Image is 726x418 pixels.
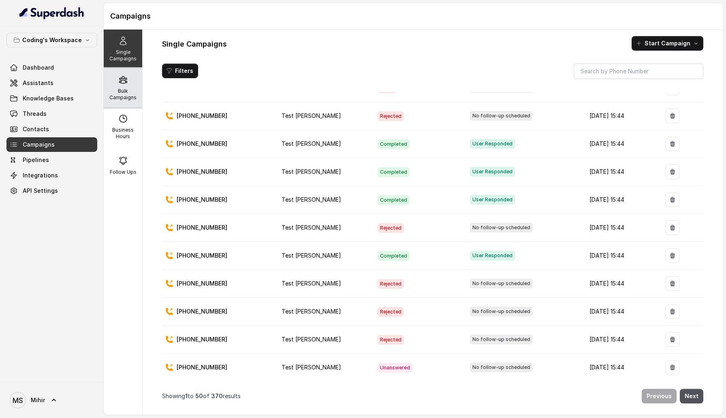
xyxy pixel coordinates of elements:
[23,171,58,179] span: Integrations
[282,336,341,343] span: Test [PERSON_NAME]
[470,111,533,121] span: No follow-up scheduled
[470,335,533,344] span: No follow-up scheduled
[378,195,410,205] span: Completed
[23,187,58,195] span: API Settings
[177,252,227,260] p: [PHONE_NUMBER]
[6,389,97,412] a: Mihir
[23,79,53,87] span: Assistants
[583,298,658,326] td: [DATE] 15:44
[6,107,97,121] a: Threads
[13,396,23,405] text: MS
[107,127,139,140] p: Business Hours
[470,223,533,232] span: No follow-up scheduled
[378,167,410,177] span: Completed
[583,158,658,186] td: [DATE] 15:44
[378,363,412,373] span: Unanswered
[107,88,139,101] p: Bulk Campaigns
[6,60,97,75] a: Dashboard
[470,167,515,177] span: User Responded
[31,396,45,404] span: Mihir
[583,270,658,298] td: [DATE] 15:44
[282,140,341,147] span: Test [PERSON_NAME]
[282,364,341,371] span: Test [PERSON_NAME]
[177,112,227,120] p: [PHONE_NUMBER]
[23,141,55,149] span: Campaigns
[470,279,533,288] span: No follow-up scheduled
[6,33,97,47] button: Coding's Workspace
[583,214,658,242] td: [DATE] 15:44
[177,335,227,343] p: [PHONE_NUMBER]
[23,156,49,164] span: Pipelines
[211,392,223,399] span: 370
[583,354,658,382] td: [DATE] 15:44
[185,392,188,399] span: 1
[6,183,97,198] a: API Settings
[378,139,410,149] span: Completed
[378,307,404,317] span: Rejected
[282,196,341,203] span: Test [PERSON_NAME]
[282,112,341,119] span: Test [PERSON_NAME]
[177,196,227,204] p: [PHONE_NUMBER]
[282,280,341,287] span: Test [PERSON_NAME]
[470,363,533,372] span: No follow-up scheduled
[642,389,677,403] button: Previous
[378,335,404,345] span: Rejected
[177,140,227,148] p: [PHONE_NUMBER]
[6,168,97,183] a: Integrations
[282,252,341,259] span: Test [PERSON_NAME]
[162,384,703,408] nav: Pagination
[22,35,82,45] p: Coding's Workspace
[378,111,404,121] span: Rejected
[282,168,341,175] span: Test [PERSON_NAME]
[6,91,97,106] a: Knowledge Bases
[177,168,227,176] p: [PHONE_NUMBER]
[23,64,54,72] span: Dashboard
[107,49,139,62] p: Single Campaigns
[583,102,658,130] td: [DATE] 15:44
[6,137,97,152] a: Campaigns
[6,122,97,136] a: Contacts
[177,279,227,288] p: [PHONE_NUMBER]
[470,251,515,260] span: User Responded
[162,392,241,400] p: Showing to of results
[574,64,703,79] input: Search by Phone Number
[110,169,137,175] p: Follow Ups
[583,186,658,214] td: [DATE] 15:44
[583,130,658,158] td: [DATE] 15:44
[177,224,227,232] p: [PHONE_NUMBER]
[282,224,341,231] span: Test [PERSON_NAME]
[583,242,658,270] td: [DATE] 15:44
[282,308,341,315] span: Test [PERSON_NAME]
[23,125,49,133] span: Contacts
[632,36,703,51] button: Start Campaign
[23,110,47,118] span: Threads
[110,10,716,23] h1: Campaigns
[177,363,227,371] p: [PHONE_NUMBER]
[680,389,703,403] button: Next
[195,392,203,399] span: 50
[470,307,533,316] span: No follow-up scheduled
[177,307,227,316] p: [PHONE_NUMBER]
[583,326,658,354] td: [DATE] 15:44
[470,195,515,205] span: User Responded
[162,38,227,51] h1: Single Campaigns
[6,153,97,167] a: Pipelines
[378,251,410,261] span: Completed
[162,64,198,78] button: Filters
[6,76,97,90] a: Assistants
[470,139,515,149] span: User Responded
[19,6,85,19] img: light.svg
[23,94,74,102] span: Knowledge Bases
[378,279,404,289] span: Rejected
[378,223,404,233] span: Rejected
